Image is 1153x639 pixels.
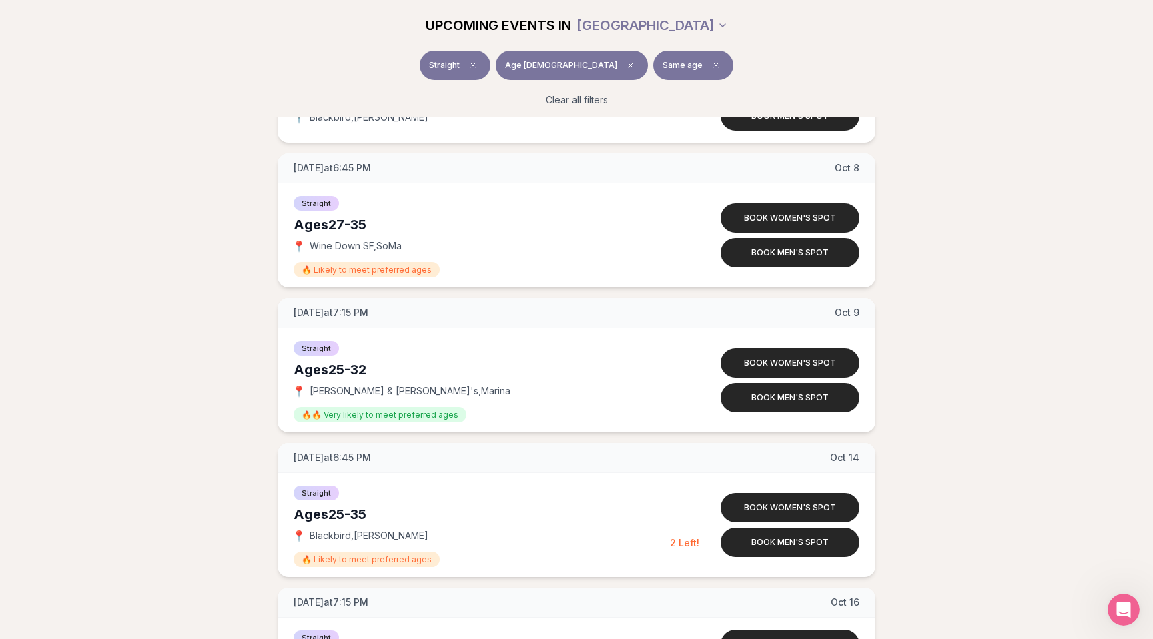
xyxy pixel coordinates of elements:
span: Straight [429,60,460,71]
button: Book women's spot [721,493,859,522]
span: Blackbird , [PERSON_NAME] [310,111,428,124]
button: Book men's spot [721,238,859,267]
button: Book women's spot [721,348,859,378]
span: [DATE] at 6:45 PM [294,161,371,175]
span: Clear age [623,57,639,73]
span: Oct 14 [830,451,859,464]
button: StraightClear event type filter [420,51,490,80]
button: Age [DEMOGRAPHIC_DATA]Clear age [496,51,648,80]
span: 📍 [294,112,304,123]
span: Blackbird , [PERSON_NAME] [310,529,428,542]
span: Same age [663,60,703,71]
button: Book men's spot [721,528,859,557]
span: 🔥🔥 Very likely to meet preferred ages [294,407,466,422]
span: 📍 [294,386,304,396]
button: Book women's spot [721,203,859,233]
span: Clear event type filter [465,57,481,73]
span: Straight [294,486,339,500]
span: 2 Left! [670,537,699,548]
button: Same ageClear preference [653,51,733,80]
span: Wine Down SF , SoMa [310,239,402,253]
div: Ages 25-35 [294,505,670,524]
span: Clear preference [708,57,724,73]
span: UPCOMING EVENTS IN [426,16,571,35]
button: Clear all filters [538,85,616,115]
span: Oct 9 [835,306,859,319]
div: Ages 27-35 [294,215,670,234]
div: Ages 25-32 [294,360,670,379]
span: [DATE] at 7:15 PM [294,596,368,609]
span: Straight [294,341,339,356]
button: Book men's spot [721,383,859,412]
span: 🔥 Likely to meet preferred ages [294,552,440,567]
iframe: Intercom live chat [1108,594,1140,626]
span: [DATE] at 6:45 PM [294,451,371,464]
span: Age [DEMOGRAPHIC_DATA] [505,60,617,71]
span: 📍 [294,241,304,251]
span: Oct 8 [835,161,859,175]
span: Oct 16 [831,596,859,609]
span: [DATE] at 7:15 PM [294,306,368,319]
span: 📍 [294,530,304,541]
span: Straight [294,196,339,211]
button: [GEOGRAPHIC_DATA] [576,11,728,40]
span: [PERSON_NAME] & [PERSON_NAME]'s , Marina [310,384,510,398]
span: 🔥 Likely to meet preferred ages [294,262,440,277]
